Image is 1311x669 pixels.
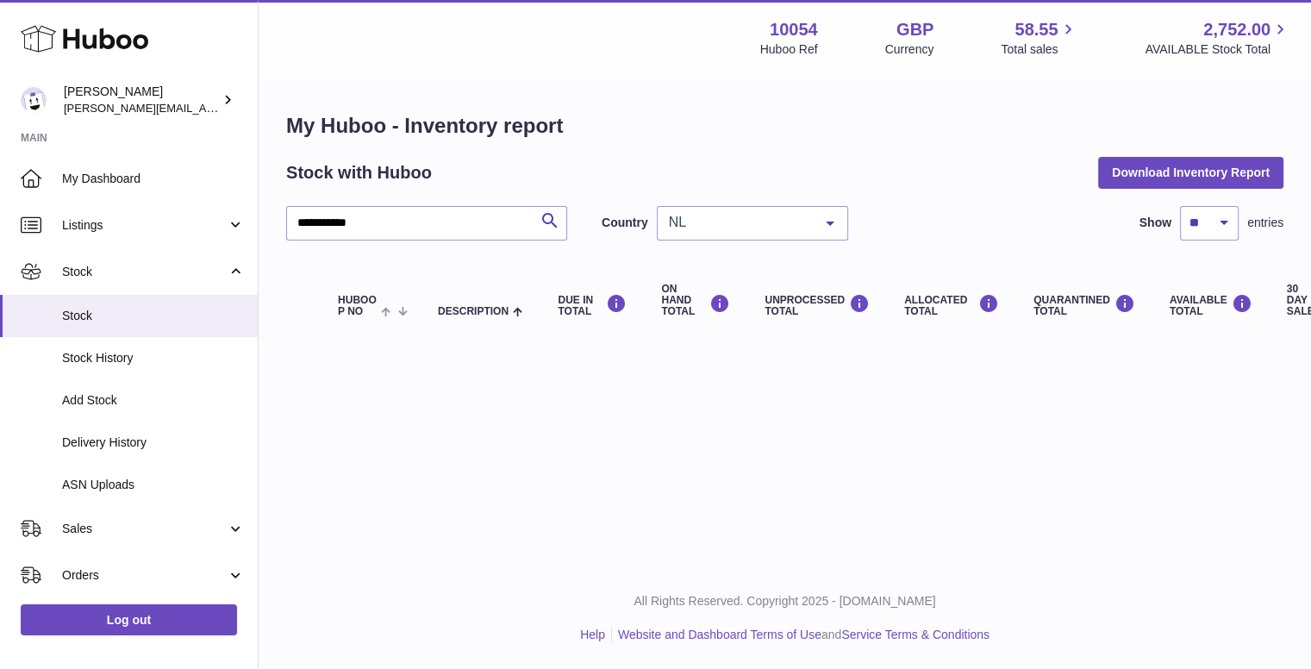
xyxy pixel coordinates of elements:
div: Huboo Ref [760,41,818,58]
span: My Dashboard [62,171,245,187]
div: [PERSON_NAME] [64,84,219,116]
span: [PERSON_NAME][EMAIL_ADDRESS][DOMAIN_NAME] [64,101,346,115]
a: 58.55 Total sales [1001,18,1077,58]
label: Country [602,215,648,231]
span: Description [438,306,509,317]
span: Huboo P no [338,295,377,317]
span: entries [1247,215,1283,231]
img: luz@capsuline.com [21,87,47,113]
h1: My Huboo - Inventory report [286,112,1283,140]
span: Stock History [62,350,245,366]
div: QUARANTINED Total [1033,294,1135,317]
span: Stock [62,308,245,324]
span: NL [665,214,813,231]
strong: 10054 [770,18,818,41]
li: and [612,627,989,643]
span: Stock [62,264,227,280]
div: ALLOCATED Total [904,294,999,317]
div: AVAILABLE Total [1170,294,1252,317]
span: ASN Uploads [62,477,245,493]
a: Service Terms & Conditions [841,628,989,641]
span: Total sales [1001,41,1077,58]
span: 2,752.00 [1203,18,1270,41]
div: Currency [885,41,934,58]
a: 2,752.00 AVAILABLE Stock Total [1145,18,1290,58]
span: Add Stock [62,392,245,409]
span: AVAILABLE Stock Total [1145,41,1290,58]
span: Delivery History [62,435,245,451]
a: Help [580,628,605,641]
button: Download Inventory Report [1098,157,1283,188]
span: Orders [62,567,227,584]
div: UNPROCESSED Total [765,294,870,317]
p: All Rights Reserved. Copyright 2025 - [DOMAIN_NAME] [272,593,1297,610]
span: 58.55 [1014,18,1058,41]
a: Website and Dashboard Terms of Use [618,628,821,641]
h2: Stock with Huboo [286,161,432,184]
div: ON HAND Total [661,284,730,318]
a: Log out [21,604,237,635]
span: Sales [62,521,227,537]
label: Show [1139,215,1171,231]
span: Listings [62,217,227,234]
strong: GBP [896,18,933,41]
div: DUE IN TOTAL [558,294,627,317]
